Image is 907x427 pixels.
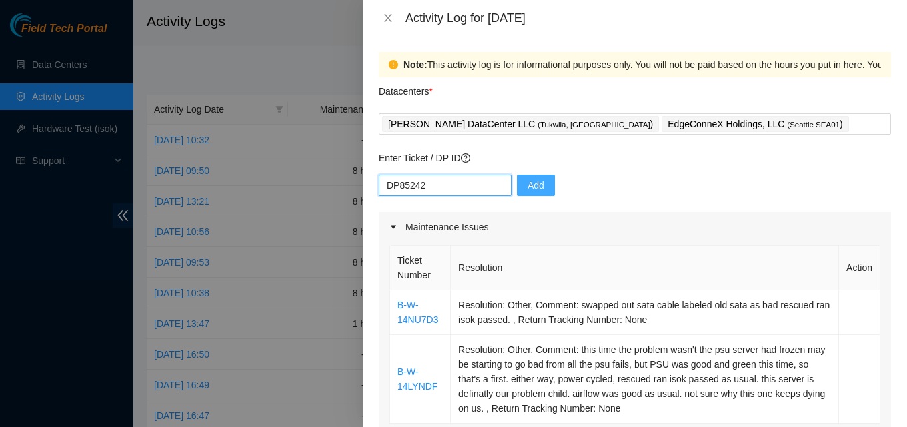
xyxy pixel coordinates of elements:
div: Activity Log for [DATE] [405,11,891,25]
p: EdgeConneX Holdings, LLC ) [668,117,842,132]
p: [PERSON_NAME] DataCenter LLC ) [388,117,653,132]
th: Resolution [451,246,839,290]
th: Ticket Number [390,246,451,290]
span: Add [528,178,544,193]
span: ( Seattle SEA01 [787,121,840,129]
p: Datacenters [379,77,433,99]
th: Action [839,246,880,290]
p: Enter Ticket / DP ID [379,151,891,165]
a: B-W-14LYNDF [397,366,437,392]
button: Close [379,12,397,25]
td: Resolution: Other, Comment: swapped out sata cable labeled old sata as bad rescued ran isok passe... [451,290,839,335]
span: caret-right [389,223,397,231]
span: question-circle [461,153,470,163]
span: close [383,13,393,23]
span: exclamation-circle [389,60,398,69]
div: Maintenance Issues [379,212,891,242]
td: Resolution: Other, Comment: this time the problem wasn't the psu server had frozen may be startin... [451,335,839,424]
span: ( Tukwila, [GEOGRAPHIC_DATA] [538,121,650,129]
a: B-W-14NU7D3 [397,300,438,325]
strong: Note: [403,57,427,72]
button: Add [517,175,555,196]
